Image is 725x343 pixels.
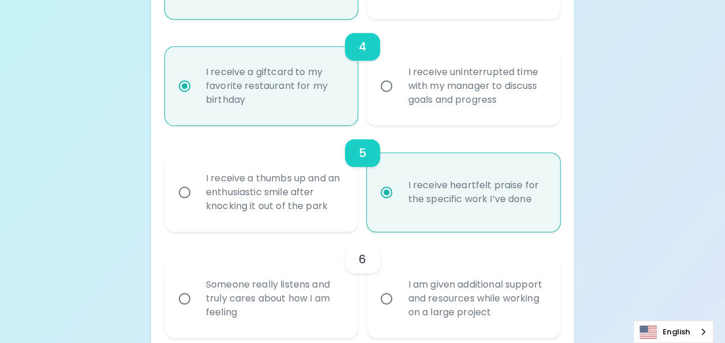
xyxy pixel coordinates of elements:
[359,38,366,56] h6: 4
[399,51,554,121] div: I receive uninterrupted time with my manager to discuss goals and progress
[197,51,352,121] div: I receive a giftcard to my favorite restaurant for my birthday
[633,320,713,343] div: Language
[399,165,554,220] div: I receive heartfelt praise for the specific work I’ve done
[633,320,713,343] aside: Language selected: English
[197,158,352,227] div: I receive a thumbs up and an enthusiastic smile after knocking it out of the park
[359,144,366,162] h6: 5
[359,250,366,269] h6: 6
[165,125,560,232] div: choice-group-check
[165,19,560,125] div: choice-group-check
[634,321,713,342] a: English
[165,232,560,338] div: choice-group-check
[399,264,554,333] div: I am given additional support and resources while working on a large project
[197,264,352,333] div: Someone really listens and truly cares about how I am feeling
